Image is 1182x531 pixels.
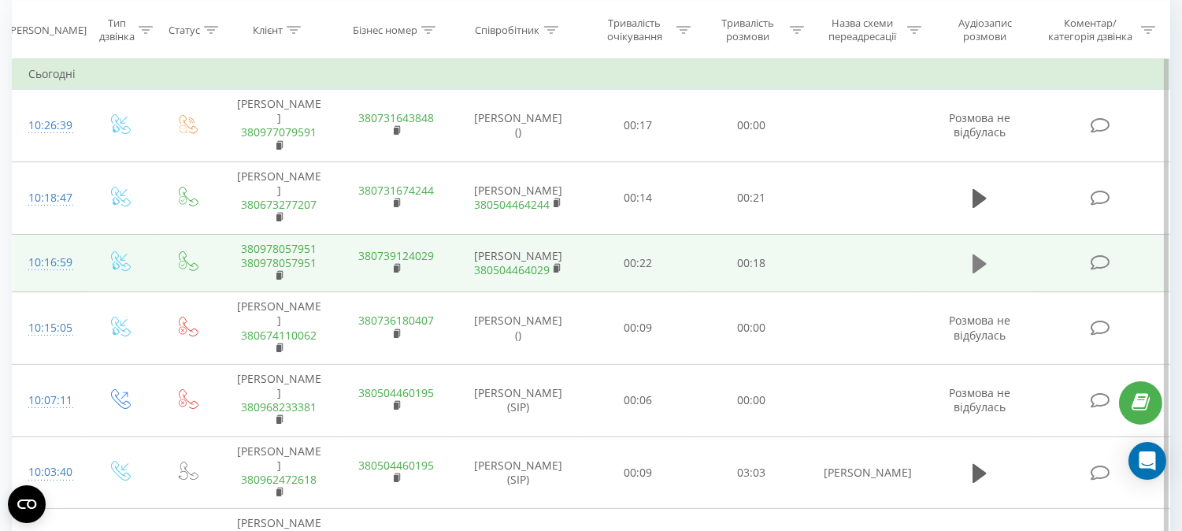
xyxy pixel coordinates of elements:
a: 380504460195 [358,458,434,473]
span: Розмова не відбулась [949,385,1010,414]
td: 00:17 [582,90,695,162]
td: [PERSON_NAME] (SIP) [455,364,582,436]
td: [PERSON_NAME] [455,234,582,292]
a: 380978057951 [241,255,317,270]
td: [PERSON_NAME] [220,90,338,162]
div: Співробітник [476,23,540,36]
button: Open CMP widget [8,485,46,523]
div: 10:15:05 [28,313,69,343]
a: 380673277207 [241,197,317,212]
td: 00:00 [695,364,808,436]
div: Назва схеми переадресації [822,17,903,43]
td: [PERSON_NAME] [220,292,338,365]
td: [PERSON_NAME] [455,162,582,234]
div: Тривалість розмови [709,17,786,43]
div: Тривалість очікування [596,17,673,43]
span: Розмова не відбулась [949,313,1010,342]
a: 380739124029 [358,248,434,263]
td: 00:18 [695,234,808,292]
td: 00:21 [695,162,808,234]
a: 380978057951 [241,241,317,256]
div: 10:16:59 [28,247,69,278]
a: 380968233381 [241,399,317,414]
a: 380736180407 [358,313,434,328]
div: 10:26:39 [28,110,69,141]
span: Розмова не відбулась [949,110,1010,139]
td: 00:06 [582,364,695,436]
div: 10:18:47 [28,183,69,214]
td: [PERSON_NAME] () [455,292,582,365]
td: [PERSON_NAME] (SIP) [455,436,582,509]
div: Коментар/категорія дзвінка [1045,17,1137,43]
td: 00:22 [582,234,695,292]
a: 380504460195 [358,385,434,400]
a: 380731643848 [358,110,434,125]
a: 380674110062 [241,328,317,343]
td: 03:03 [695,436,808,509]
div: Тип дзвінка [98,17,135,43]
td: 00:09 [582,436,695,509]
td: 00:09 [582,292,695,365]
td: 00:00 [695,90,808,162]
td: [PERSON_NAME] [220,436,338,509]
a: 380731674244 [358,183,434,198]
div: Клієнт [253,23,283,36]
a: 380962472618 [241,472,317,487]
div: Бізнес номер [353,23,417,36]
td: 00:00 [695,292,808,365]
div: Open Intercom Messenger [1128,442,1166,480]
a: 380977079591 [241,124,317,139]
div: 10:07:11 [28,385,69,416]
a: 380504464244 [474,197,550,212]
div: Статус [169,23,200,36]
td: 00:14 [582,162,695,234]
div: Аудіозапис розмови [939,17,1030,43]
td: Сьогодні [13,58,1170,90]
td: [PERSON_NAME] [220,364,338,436]
div: [PERSON_NAME] [7,23,87,36]
td: [PERSON_NAME] [808,436,925,509]
a: 380504464029 [474,262,550,277]
td: [PERSON_NAME] () [455,90,582,162]
div: 10:03:40 [28,457,69,488]
td: [PERSON_NAME] [220,162,338,234]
